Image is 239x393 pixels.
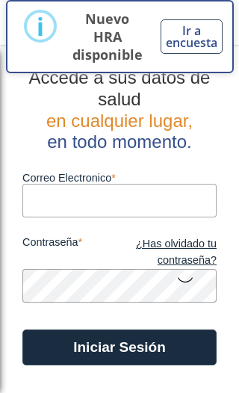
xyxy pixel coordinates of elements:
label: Correo Electronico [22,172,217,184]
label: contraseña [22,236,119,268]
button: Ir a encuesta [161,19,223,54]
button: Iniciar Sesión [22,329,217,365]
p: Nuevo HRA disponible [72,10,143,64]
span: en cualquier lugar, [46,111,193,131]
a: ¿Has olvidado tu contraseña? [119,236,217,268]
span: en todo momento. [47,131,191,152]
div: i [37,13,44,40]
span: Accede a sus datos de salud [29,67,211,109]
